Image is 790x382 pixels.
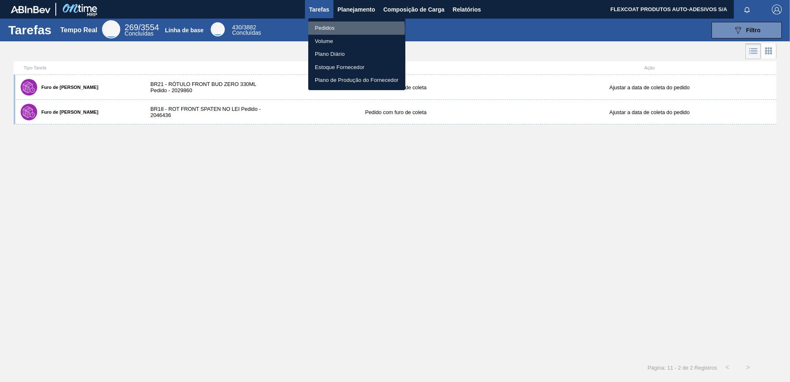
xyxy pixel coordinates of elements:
[308,35,405,48] a: Volume
[308,21,405,35] a: Pedidos
[308,61,405,74] a: Estoque Fornecedor
[308,48,405,61] a: Plano Diário
[308,74,405,87] a: Plano de Produção do Fornecedor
